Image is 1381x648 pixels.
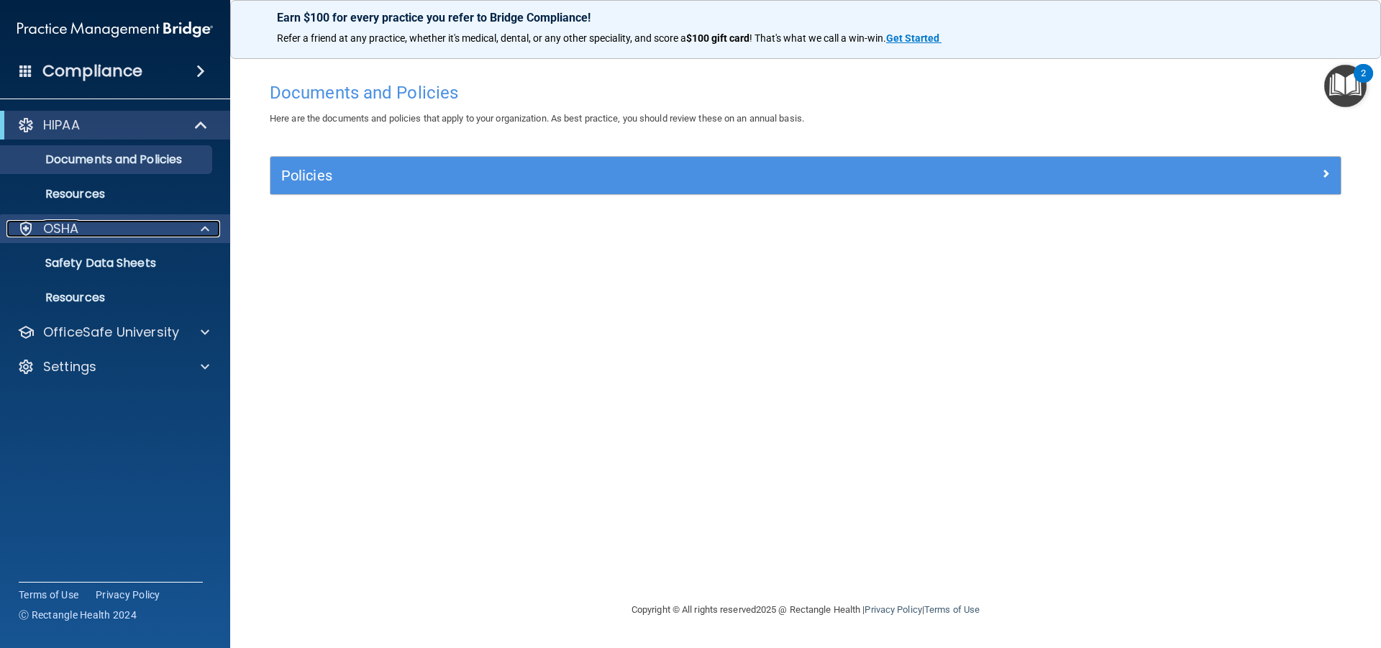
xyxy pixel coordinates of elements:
p: Resources [9,187,206,201]
p: Settings [43,358,96,375]
a: Terms of Use [924,604,980,615]
p: Earn $100 for every practice you refer to Bridge Compliance! [277,11,1334,24]
p: OfficeSafe University [43,324,179,341]
a: Privacy Policy [96,588,160,602]
p: Documents and Policies [9,152,206,167]
a: Get Started [886,32,942,44]
a: OSHA [17,220,209,237]
div: 2 [1361,73,1366,92]
a: Terms of Use [19,588,78,602]
span: Refer a friend at any practice, whether it's medical, dental, or any other speciality, and score a [277,32,686,44]
a: Policies [281,164,1330,187]
p: HIPAA [43,117,80,134]
h4: Documents and Policies [270,83,1341,102]
p: Resources [9,291,206,305]
h5: Policies [281,168,1062,183]
span: ! That's what we call a win-win. [749,32,886,44]
button: Open Resource Center, 2 new notifications [1324,65,1367,107]
div: Copyright © All rights reserved 2025 @ Rectangle Health | | [543,587,1068,633]
a: OfficeSafe University [17,324,209,341]
a: Privacy Policy [865,604,921,615]
p: Safety Data Sheets [9,256,206,270]
img: PMB logo [17,15,213,44]
a: Settings [17,358,209,375]
p: OSHA [43,220,79,237]
span: Ⓒ Rectangle Health 2024 [19,608,137,622]
strong: $100 gift card [686,32,749,44]
h4: Compliance [42,61,142,81]
strong: Get Started [886,32,939,44]
span: Here are the documents and policies that apply to your organization. As best practice, you should... [270,113,804,124]
a: HIPAA [17,117,209,134]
